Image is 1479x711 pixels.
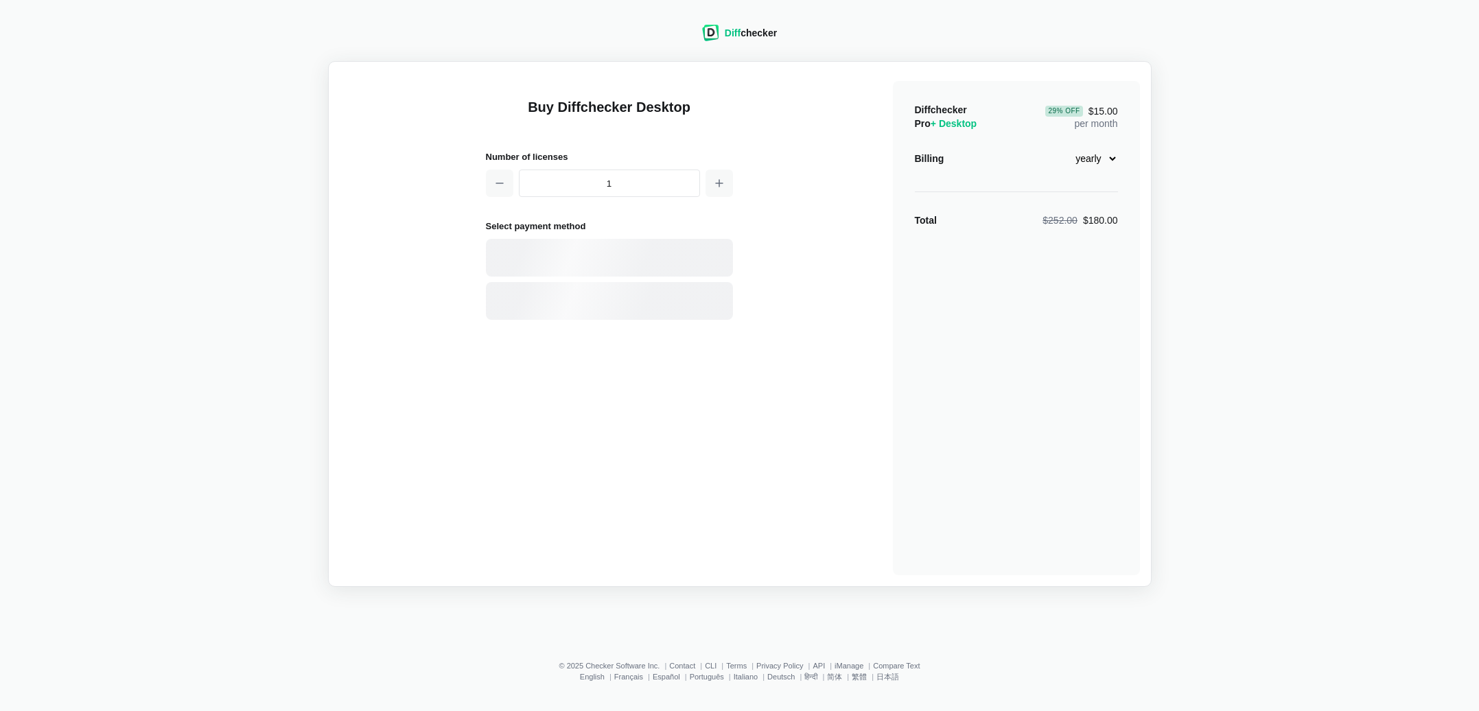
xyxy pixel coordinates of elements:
div: Billing [915,152,944,165]
a: Español [653,673,680,681]
a: Privacy Policy [756,662,803,670]
a: iManage [835,662,863,670]
a: English [580,673,605,681]
div: per month [1045,103,1117,130]
a: हिन्दी [804,673,817,681]
img: Diffchecker logo [702,25,719,41]
div: $180.00 [1043,213,1117,227]
input: 1 [519,170,700,197]
h2: Number of licenses [486,150,733,164]
span: + Desktop [931,118,977,129]
h2: Select payment method [486,219,733,233]
div: checker [725,26,777,40]
a: Deutsch [767,673,795,681]
a: Diffchecker logoDiffchecker [702,32,777,43]
span: $252.00 [1043,215,1078,226]
li: © 2025 Checker Software Inc. [559,662,669,670]
a: Terms [726,662,747,670]
a: Contact [669,662,695,670]
span: Diff [725,27,741,38]
strong: Total [915,215,937,226]
a: Italiano [734,673,758,681]
a: Compare Text [873,662,920,670]
a: CLI [705,662,717,670]
a: API [813,662,825,670]
a: 繁體 [852,673,867,681]
a: Português [690,673,724,681]
h1: Buy Diffchecker Desktop [486,97,733,133]
span: $15.00 [1045,106,1117,117]
span: Pro [915,118,977,129]
a: 日本語 [876,673,899,681]
a: 简体 [827,673,842,681]
div: 29 % Off [1045,106,1082,117]
span: Diffchecker [915,104,967,115]
a: Français [614,673,643,681]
